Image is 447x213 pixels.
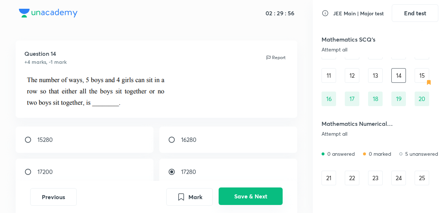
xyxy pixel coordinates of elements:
[405,150,438,158] p: 5 unanswered
[322,119,403,128] h5: Mathematics Numerical Value
[345,92,359,106] div: 17
[333,9,384,17] h6: JEE Main | Major test
[24,58,67,66] h6: +4 marks, -1 mark
[322,68,336,83] div: 11
[415,68,429,83] div: 15
[415,171,429,185] div: 25
[24,49,67,58] h5: Question 14
[272,54,286,61] p: Report
[275,9,286,17] h5: 29 :
[266,9,275,17] h5: 02 :
[266,55,271,61] img: report icon
[345,171,359,185] div: 22
[181,167,196,176] p: 17280
[391,92,406,106] div: 19
[24,74,182,107] img: 20-05-25-04:39:43-PM
[391,171,406,185] div: 24
[391,68,406,83] div: 14
[327,150,355,158] p: 0 answered
[166,188,213,206] button: Mark
[322,35,403,44] h5: Mathematics SCQ's
[369,150,391,158] p: 0 marked
[368,171,383,185] div: 23
[415,92,429,106] div: 20
[30,188,77,206] button: Previous
[219,187,283,205] button: Save & Next
[368,68,383,83] div: 13
[322,92,336,106] div: 16
[322,47,403,53] div: Attempt all
[368,92,383,106] div: 18
[37,135,53,144] p: 15280
[392,4,438,22] button: End test
[345,68,359,83] div: 12
[322,171,336,185] div: 21
[322,131,403,137] div: Attempt all
[37,167,53,176] p: 17200
[181,135,196,144] p: 16280
[286,9,294,17] h5: 56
